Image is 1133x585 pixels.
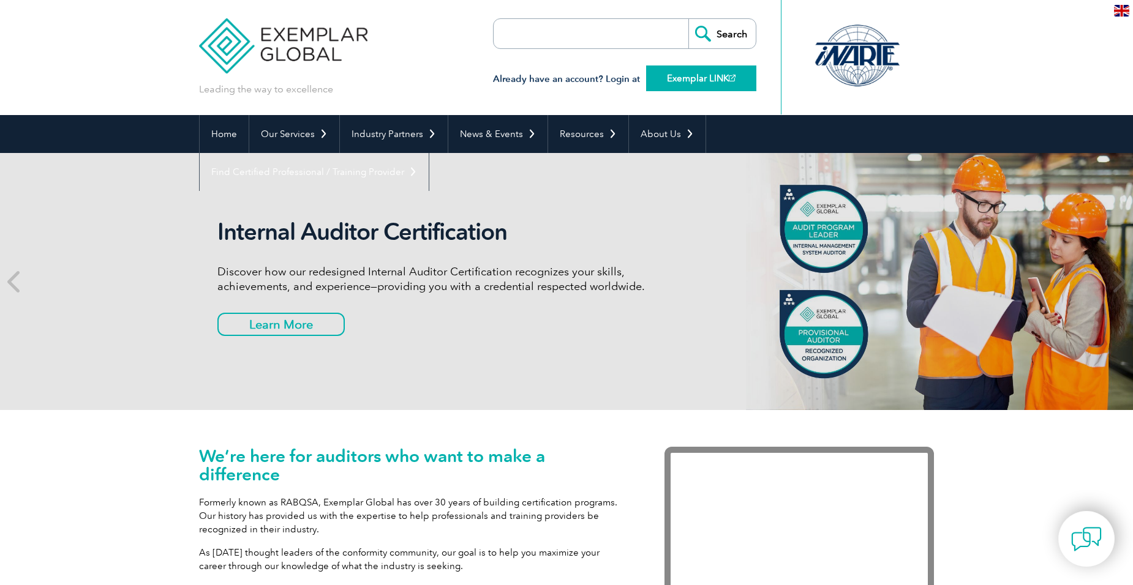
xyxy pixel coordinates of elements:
[729,75,736,81] img: open_square.png
[688,19,756,48] input: Search
[199,83,333,96] p: Leading the way to excellence
[629,115,706,153] a: About Us
[340,115,448,153] a: Industry Partners
[199,546,628,573] p: As [DATE] thought leaders of the conformity community, our goal is to help you maximize your care...
[646,65,756,91] a: Exemplar LINK
[200,153,429,191] a: Find Certified Professional / Training Provider
[493,72,756,87] h3: Already have an account? Login at
[199,447,628,483] h1: We’re here for auditors who want to make a difference
[217,264,677,294] p: Discover how our redesigned Internal Auditor Certification recognizes your skills, achievements, ...
[200,115,249,153] a: Home
[1071,524,1102,554] img: contact-chat.png
[217,218,677,246] h2: Internal Auditor Certification
[199,496,628,536] p: Formerly known as RABQSA, Exemplar Global has over 30 years of building certification programs. O...
[548,115,628,153] a: Resources
[448,115,548,153] a: News & Events
[217,313,345,336] a: Learn More
[1114,5,1129,17] img: en
[249,115,339,153] a: Our Services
